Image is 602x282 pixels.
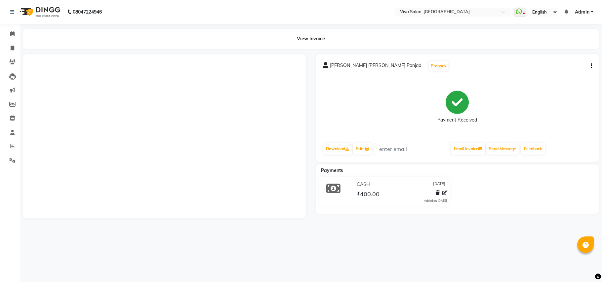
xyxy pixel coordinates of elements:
[323,143,352,155] a: Download
[433,181,445,188] span: [DATE]
[353,143,372,155] a: Print
[521,143,545,155] a: Feedback
[330,62,421,71] span: [PERSON_NAME] [PERSON_NAME] Panjab
[375,143,451,155] input: enter email
[357,181,370,188] span: CASH
[451,143,485,155] button: Email Invoice
[356,190,380,199] span: ₹400.00
[321,167,343,173] span: Payments
[574,256,595,275] iframe: chat widget
[486,143,519,155] button: Send Message
[429,61,448,71] button: Prebook
[17,3,62,21] img: logo
[424,198,447,203] div: Added on [DATE]
[73,3,102,21] b: 08047224946
[437,117,477,123] div: Payment Received
[23,29,599,49] div: View Invoice
[575,9,589,16] span: Admin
